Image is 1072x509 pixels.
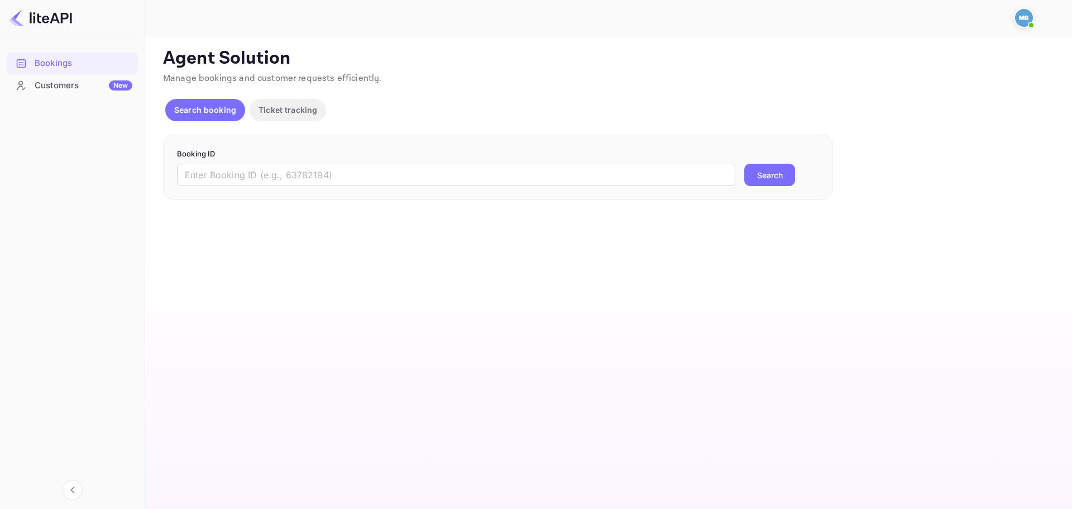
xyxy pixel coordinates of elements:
p: Ticket tracking [259,104,317,116]
div: Customers [35,79,132,92]
a: CustomersNew [7,75,138,96]
p: Search booking [174,104,236,116]
span: Manage bookings and customer requests efficiently. [163,73,382,84]
a: Bookings [7,53,138,73]
img: LiteAPI logo [9,9,72,27]
button: Search [744,164,795,186]
div: CustomersNew [7,75,138,97]
img: Mohcine Belkhir [1015,9,1033,27]
div: Bookings [7,53,138,74]
div: Bookings [35,57,132,70]
p: Booking ID [177,149,819,160]
div: New [109,80,132,91]
button: Collapse navigation [63,480,83,500]
p: Agent Solution [163,47,1052,70]
input: Enter Booking ID (e.g., 63782194) [177,164,735,186]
